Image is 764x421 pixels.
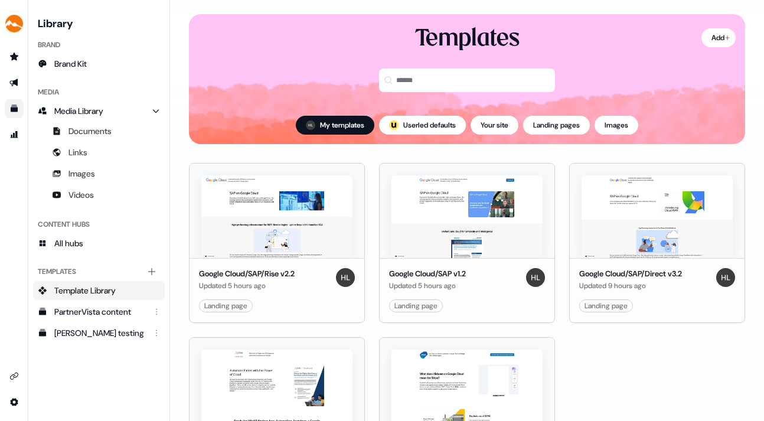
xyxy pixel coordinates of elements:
a: Go to outbound experience [5,73,24,92]
div: Landing page [585,300,628,312]
span: Links [68,146,87,158]
a: Images [33,164,165,183]
div: Updated 5 hours ago [199,280,295,292]
img: Google Cloud/SAP v1.2 [391,175,543,258]
a: All hubs [33,234,165,253]
div: Google Cloud/SAP/Direct v3.2 [579,268,682,280]
h3: Library [33,14,165,31]
img: Hondo [716,268,735,287]
span: Template Library [54,285,116,296]
a: Videos [33,185,165,204]
img: Hondo [306,120,315,130]
div: Landing page [204,300,247,312]
div: PartnerVista content [54,306,146,318]
a: [PERSON_NAME] testing [33,324,165,342]
img: Google Cloud/SAP/Rise v2.2 [201,175,352,258]
img: userled logo [389,120,399,130]
img: Hondo [526,268,545,287]
div: Templates [33,262,165,281]
img: Google Cloud/SAP/Direct v3.2 [582,175,733,258]
a: Media Library [33,102,165,120]
a: Documents [33,122,165,141]
div: Content Hubs [33,215,165,234]
a: Go to integrations [5,393,24,412]
div: Google Cloud/SAP/Rise v2.2 [199,268,295,280]
a: Go to prospects [5,47,24,66]
button: Google Cloud/SAP/Direct v3.2Google Cloud/SAP/Direct v3.2Updated 9 hours agoHondoLanding page [569,163,745,323]
button: Add [701,28,736,47]
span: Videos [68,189,94,201]
button: userled logo;Userled defaults [379,116,466,135]
div: Media [33,83,165,102]
a: Go to templates [5,99,24,118]
span: Media Library [54,105,103,117]
span: All hubs [54,237,83,249]
button: Google Cloud/SAP/Rise v2.2Google Cloud/SAP/Rise v2.2Updated 5 hours agoHondoLanding page [189,163,365,323]
div: ; [389,120,399,130]
span: Images [68,168,95,180]
img: Hondo [336,268,355,287]
a: Go to integrations [5,367,24,386]
span: Documents [68,125,112,137]
button: Landing pages [523,116,590,135]
div: Updated 9 hours ago [579,280,682,292]
div: Landing page [394,300,437,312]
button: Google Cloud/SAP v1.2Google Cloud/SAP v1.2Updated 5 hours agoHondoLanding page [379,163,555,323]
div: [PERSON_NAME] testing [54,327,146,339]
div: Updated 5 hours ago [389,280,466,292]
button: Images [595,116,638,135]
a: PartnerVista content [33,302,165,321]
button: My templates [296,116,374,135]
a: Go to attribution [5,125,24,144]
div: Templates [415,24,520,54]
a: Brand Kit [33,54,165,73]
div: Brand [33,35,165,54]
div: Google Cloud/SAP v1.2 [389,268,466,280]
a: Links [33,143,165,162]
span: Brand Kit [54,58,87,70]
button: Your site [471,116,518,135]
a: Template Library [33,281,165,300]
